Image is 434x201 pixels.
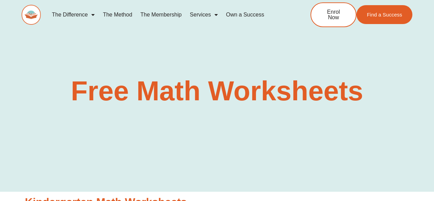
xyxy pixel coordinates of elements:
nav: Menu [48,7,288,23]
a: Enrol Now [310,2,356,27]
a: Find a Success [356,5,412,24]
span: Enrol Now [321,9,345,20]
h2: Free Math Worksheets [22,77,412,105]
a: The Difference [48,7,99,23]
a: The Membership [136,7,186,23]
a: Own a Success [222,7,268,23]
span: Find a Success [367,12,402,17]
a: The Method [99,7,136,23]
a: Services [186,7,222,23]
